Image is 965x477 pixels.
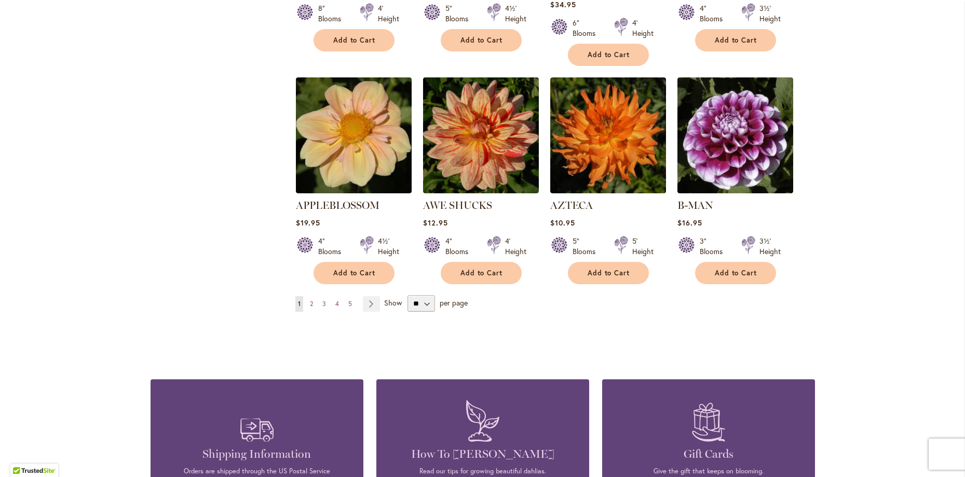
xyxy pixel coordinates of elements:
[588,50,630,59] span: Add to Cart
[166,447,348,461] h4: Shipping Information
[314,29,395,51] button: Add to Cart
[677,218,702,228] span: $16.95
[296,199,379,211] a: APPLEBLOSSOM
[423,186,539,195] a: AWE SHUCKS
[573,236,602,257] div: 5" Blooms
[618,467,799,476] p: Give the gift that keeps on blooming.
[296,186,412,195] a: APPLEBLOSSOM
[166,467,348,476] p: Orders are shipped through the US Postal Service
[307,296,316,312] a: 2
[423,77,539,193] img: AWE SHUCKS
[441,262,522,284] button: Add to Cart
[298,300,301,308] span: 1
[445,3,474,24] div: 5" Blooms
[550,186,666,195] a: AZTECA
[333,269,376,277] span: Add to Cart
[423,199,492,211] a: AWE SHUCKS
[700,236,729,257] div: 3" Blooms
[695,262,776,284] button: Add to Cart
[618,447,799,461] h4: Gift Cards
[318,3,347,24] div: 8" Blooms
[677,199,713,211] a: B-MAN
[378,3,399,24] div: 4' Height
[568,44,649,66] button: Add to Cart
[8,440,37,469] iframe: Launch Accessibility Center
[632,18,654,38] div: 4' Height
[568,262,649,284] button: Add to Cart
[460,269,503,277] span: Add to Cart
[677,77,793,193] img: B-MAN
[378,236,399,257] div: 4½' Height
[333,36,376,45] span: Add to Cart
[296,218,320,228] span: $19.95
[333,296,342,312] a: 4
[550,218,575,228] span: $10.95
[392,447,574,461] h4: How To [PERSON_NAME]
[310,300,313,308] span: 2
[423,218,448,228] span: $12.95
[715,269,757,277] span: Add to Cart
[695,29,776,51] button: Add to Cart
[392,467,574,476] p: Read our tips for growing beautiful dahlias.
[460,36,503,45] span: Add to Cart
[505,3,526,24] div: 4½' Height
[320,296,329,312] a: 3
[632,236,654,257] div: 5' Height
[759,3,781,24] div: 3½' Height
[700,3,729,24] div: 4" Blooms
[505,236,526,257] div: 4' Height
[441,29,522,51] button: Add to Cart
[588,269,630,277] span: Add to Cart
[440,298,468,308] span: per page
[335,300,339,308] span: 4
[314,262,395,284] button: Add to Cart
[550,199,593,211] a: AZTECA
[677,186,793,195] a: B-MAN
[296,77,412,193] img: APPLEBLOSSOM
[318,236,347,257] div: 4" Blooms
[573,18,602,38] div: 6" Blooms
[348,300,352,308] span: 5
[322,300,326,308] span: 3
[445,236,474,257] div: 4" Blooms
[346,296,355,312] a: 5
[550,77,666,193] img: AZTECA
[715,36,757,45] span: Add to Cart
[384,298,402,308] span: Show
[759,236,781,257] div: 3½' Height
